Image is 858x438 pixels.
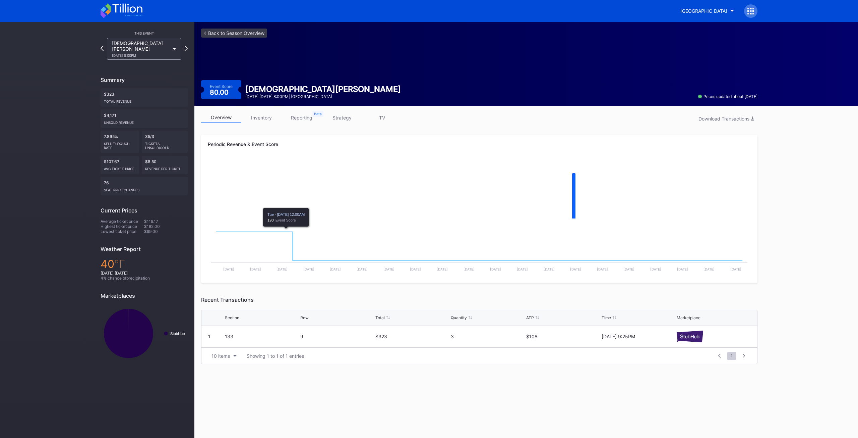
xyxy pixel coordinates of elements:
div: $8.50 [142,156,188,174]
text: [DATE] [383,267,394,271]
text: [DATE] [277,267,288,271]
div: 4 % chance of precipitation [101,276,188,281]
div: 9 [300,334,374,339]
div: Current Prices [101,207,188,214]
svg: Chart title [208,159,751,226]
div: 76 [101,177,188,195]
text: [DATE] [544,267,555,271]
text: [DATE] [223,267,234,271]
div: $107.67 [101,156,139,174]
text: [DATE] [437,267,448,271]
div: Event Score [210,84,233,89]
span: ℉ [114,257,125,271]
text: [DATE] [570,267,581,271]
div: Download Transactions [698,116,754,121]
div: Total Revenue [104,97,184,103]
div: Showing 1 to 1 of 1 entries [247,353,304,359]
a: reporting [282,112,322,123]
div: $108 [526,334,600,339]
svg: Chart title [101,304,188,363]
div: Unsold Revenue [104,118,184,125]
div: Quantity [451,315,467,320]
div: Marketplaces [101,292,188,299]
div: Highest ticket price [101,224,144,229]
text: [DATE] [650,267,661,271]
div: Tickets Unsold/Sold [145,139,185,150]
div: Total [375,315,385,320]
text: [DATE] [357,267,368,271]
text: [DATE] [330,267,341,271]
div: $323 [101,88,188,107]
text: [DATE] [303,267,314,271]
div: This Event [101,31,188,35]
div: [DATE] 9:25PM [602,334,675,339]
div: [DEMOGRAPHIC_DATA][PERSON_NAME] [245,84,401,94]
div: ATP [526,315,534,320]
text: [DATE] [623,267,634,271]
div: $182.00 [144,224,188,229]
div: [GEOGRAPHIC_DATA] [680,8,727,14]
svg: Chart title [208,226,751,276]
div: $119.17 [144,219,188,224]
div: 133 [225,334,299,339]
text: [DATE] [517,267,528,271]
div: Marketplace [677,315,700,320]
div: Recent Transactions [201,296,757,303]
div: Summary [101,77,188,83]
button: [GEOGRAPHIC_DATA] [675,5,739,17]
text: [DATE] [597,267,608,271]
div: 35/3 [142,131,188,153]
div: Weather Report [101,246,188,252]
div: Section [225,315,239,320]
div: Avg ticket price [104,164,136,171]
a: inventory [241,112,282,123]
a: overview [201,112,241,123]
div: [DATE] [DATE] [101,271,188,276]
text: [DATE] [464,267,475,271]
text: StubHub [170,332,185,336]
a: <-Back to Season Overview [201,29,267,38]
div: Lowest ticket price [101,229,144,234]
text: [DATE] [730,267,741,271]
div: 1 [208,334,210,339]
text: [DATE] [703,267,715,271]
text: [DATE] [410,267,421,271]
div: $4,171 [101,109,188,128]
div: $323 [375,334,449,339]
text: [DATE] [250,267,261,271]
div: [DATE] [DATE] 8:00PM | [GEOGRAPHIC_DATA] [245,94,401,99]
a: TV [362,112,402,123]
button: 10 items [208,351,240,360]
div: 3 [451,334,525,339]
text: [DATE] [490,267,501,271]
div: [DATE] 8:00PM [112,53,170,57]
a: strategy [322,112,362,123]
div: 10 items [211,353,230,359]
img: stubHub.svg [677,331,703,343]
div: Periodic Revenue & Event Score [208,141,751,147]
div: Time [602,315,611,320]
text: [DATE] [677,267,688,271]
div: Average ticket price [101,219,144,224]
div: Prices updated about [DATE] [698,94,757,99]
div: 7.895% [101,131,139,153]
span: 1 [727,352,736,360]
div: Row [300,315,309,320]
div: Revenue per ticket [145,164,185,171]
button: Download Transactions [695,114,757,123]
div: Sell Through Rate [104,139,136,150]
div: 80.00 [210,89,230,96]
div: seat price changes [104,185,184,192]
div: [DEMOGRAPHIC_DATA][PERSON_NAME] [112,40,170,57]
div: $99.00 [144,229,188,234]
div: 40 [101,257,188,271]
